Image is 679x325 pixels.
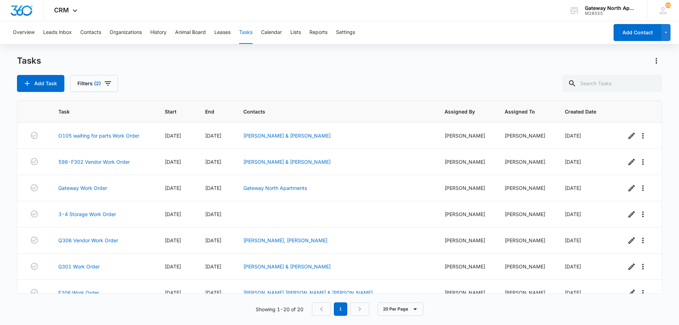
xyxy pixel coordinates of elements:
[565,290,581,296] span: [DATE]
[58,184,107,192] a: Gateway Work Order
[214,21,231,44] button: Leases
[70,75,118,92] button: Filters(2)
[239,21,253,44] button: Tasks
[58,263,100,270] a: G301 Work Order
[205,185,221,191] span: [DATE]
[445,158,488,166] div: [PERSON_NAME]
[505,184,548,192] div: [PERSON_NAME]
[165,237,181,243] span: [DATE]
[243,263,331,269] a: [PERSON_NAME] & [PERSON_NAME]
[17,56,41,66] h1: Tasks
[505,132,548,139] div: [PERSON_NAME]
[565,108,599,115] span: Created Date
[562,75,662,92] input: Search Tasks
[505,108,538,115] span: Assigned To
[243,108,418,115] span: Contacts
[565,185,581,191] span: [DATE]
[243,237,327,243] a: [PERSON_NAME], [PERSON_NAME]
[165,133,181,139] span: [DATE]
[290,21,301,44] button: Lists
[614,24,661,41] button: Add Contact
[80,21,101,44] button: Contacts
[445,184,488,192] div: [PERSON_NAME]
[17,75,64,92] button: Add Task
[165,108,178,115] span: Start
[505,210,548,218] div: [PERSON_NAME]
[665,2,671,8] span: 23
[445,263,488,270] div: [PERSON_NAME]
[256,306,303,313] p: Showing 1-20 of 20
[165,290,181,296] span: [DATE]
[585,11,637,16] div: account id
[165,159,181,165] span: [DATE]
[165,185,181,191] span: [DATE]
[309,21,327,44] button: Reports
[205,237,221,243] span: [DATE]
[505,289,548,296] div: [PERSON_NAME]
[565,237,581,243] span: [DATE]
[43,21,72,44] button: Leads Inbox
[58,158,130,166] a: 598-F302 Vendor Work Order
[445,132,488,139] div: [PERSON_NAME]
[58,237,118,244] a: Q306 Vendor Work Order
[505,158,548,166] div: [PERSON_NAME]
[378,302,423,316] button: 20 Per Page
[205,133,221,139] span: [DATE]
[565,159,581,165] span: [DATE]
[243,290,373,296] a: [PERSON_NAME] [PERSON_NAME] & [PERSON_NAME]
[205,290,221,296] span: [DATE]
[205,108,216,115] span: End
[445,108,477,115] span: Assigned By
[150,21,167,44] button: History
[165,211,181,217] span: [DATE]
[58,108,138,115] span: Task
[334,302,347,316] em: 1
[312,302,369,316] nav: Pagination
[505,263,548,270] div: [PERSON_NAME]
[205,263,221,269] span: [DATE]
[243,133,331,139] a: [PERSON_NAME] & [PERSON_NAME]
[565,133,581,139] span: [DATE]
[665,2,671,8] div: notifications count
[58,210,116,218] a: 3-4 Storage Work Order
[54,6,69,14] span: CRM
[565,263,581,269] span: [DATE]
[445,237,488,244] div: [PERSON_NAME]
[13,21,35,44] button: Overview
[336,21,355,44] button: Settings
[505,237,548,244] div: [PERSON_NAME]
[445,210,488,218] div: [PERSON_NAME]
[58,289,99,296] a: F306 Work Order
[94,81,101,86] span: (2)
[651,55,662,66] button: Actions
[585,5,637,11] div: account name
[110,21,142,44] button: Organizations
[175,21,206,44] button: Animal Board
[445,289,488,296] div: [PERSON_NAME]
[205,211,221,217] span: [DATE]
[58,132,139,139] a: O105 waiting for parts Work Order
[243,159,331,165] a: [PERSON_NAME] & [PERSON_NAME]
[205,159,221,165] span: [DATE]
[165,263,181,269] span: [DATE]
[565,211,581,217] span: [DATE]
[243,185,307,191] a: Gateway North Apartments
[261,21,282,44] button: Calendar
